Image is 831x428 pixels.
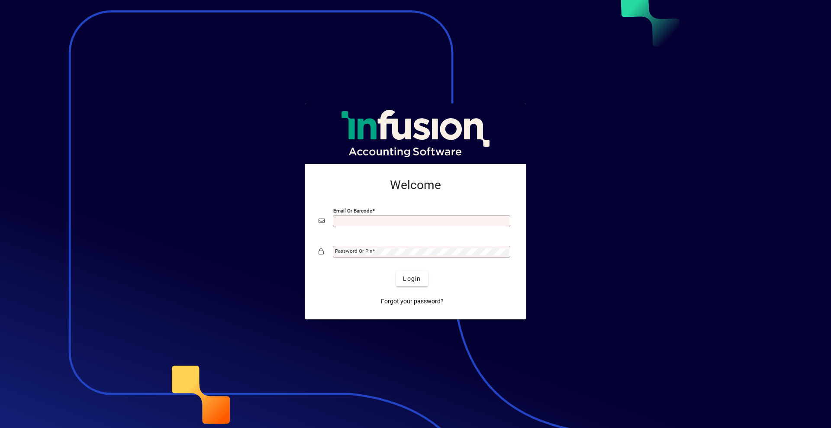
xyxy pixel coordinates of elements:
[403,274,421,283] span: Login
[333,208,372,214] mat-label: Email or Barcode
[381,297,444,306] span: Forgot your password?
[335,248,372,254] mat-label: Password or Pin
[319,178,512,193] h2: Welcome
[396,271,428,286] button: Login
[377,293,447,309] a: Forgot your password?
